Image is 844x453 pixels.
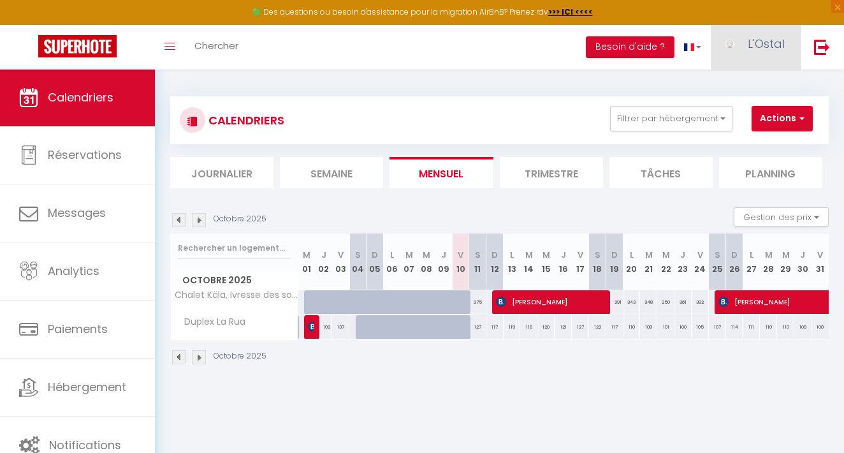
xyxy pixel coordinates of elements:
[692,315,709,339] div: 105
[48,379,126,395] span: Hébergement
[321,249,326,261] abbr: J
[280,157,383,188] li: Semaine
[662,249,670,261] abbr: M
[595,249,600,261] abbr: S
[173,290,300,300] span: Chalet Käla, Ivresse des sommets
[586,36,674,58] button: Besoin d'aide ?
[355,249,361,261] abbr: S
[48,321,108,337] span: Paiements
[640,234,657,290] th: 21
[555,315,572,339] div: 121
[811,315,829,339] div: 108
[173,315,249,329] span: Duplex La Rua
[338,249,344,261] abbr: V
[38,35,117,57] img: Super Booking
[657,290,674,314] div: 350
[555,234,572,290] th: 16
[630,249,634,261] abbr: L
[332,315,349,339] div: 137
[178,237,291,260] input: Rechercher un logement...
[692,234,709,290] th: 24
[674,290,692,314] div: 361
[303,249,310,261] abbr: M
[743,234,760,290] th: 27
[372,249,378,261] abbr: D
[171,271,298,290] span: Octobre 2025
[469,234,486,290] th: 11
[623,234,641,290] th: 20
[606,315,623,339] div: 117
[794,234,811,290] th: 30
[760,315,777,339] div: 110
[548,6,593,17] strong: >>> ICI <<<<
[750,249,753,261] abbr: L
[606,290,623,314] div: 391
[537,315,555,339] div: 120
[719,157,822,188] li: Planning
[777,315,794,339] div: 110
[510,249,514,261] abbr: L
[726,315,743,339] div: 114
[520,315,537,339] div: 118
[697,249,703,261] abbr: V
[48,205,106,221] span: Messages
[520,234,537,290] th: 14
[572,315,589,339] div: 127
[711,25,801,70] a: ... L'Ostal
[752,106,813,131] button: Actions
[674,234,692,290] th: 23
[726,234,743,290] th: 26
[537,234,555,290] th: 15
[214,213,266,225] p: Octobre 2025
[525,249,533,261] abbr: M
[645,249,653,261] abbr: M
[401,234,418,290] th: 07
[692,290,709,314] div: 382
[389,157,493,188] li: Mensuel
[578,249,583,261] abbr: V
[49,437,121,453] span: Notifications
[800,249,805,261] abbr: J
[611,249,618,261] abbr: D
[561,249,566,261] abbr: J
[765,249,773,261] abbr: M
[674,315,692,339] div: 100
[743,315,760,339] div: 111
[435,234,452,290] th: 09
[709,234,726,290] th: 25
[794,315,811,339] div: 109
[332,234,349,290] th: 03
[458,249,463,261] abbr: V
[486,315,504,339] div: 117
[782,249,790,261] abbr: M
[384,234,401,290] th: 06
[205,106,284,135] h3: CALENDRIERS
[214,350,266,362] p: Octobre 2025
[777,234,794,290] th: 29
[715,249,720,261] abbr: S
[504,234,521,290] th: 13
[657,315,674,339] div: 101
[315,234,332,290] th: 02
[811,234,829,290] th: 31
[48,263,99,279] span: Analytics
[589,315,606,339] div: 123
[640,290,657,314] div: 348
[500,157,603,188] li: Trimestre
[48,147,122,163] span: Réservations
[760,234,777,290] th: 28
[623,290,641,314] div: 343
[349,234,367,290] th: 04
[817,249,823,261] abbr: V
[680,249,685,261] abbr: J
[48,89,113,105] span: Calendriers
[748,36,785,52] span: L'Ostal
[657,234,674,290] th: 22
[709,315,726,339] div: 107
[731,249,738,261] abbr: D
[610,106,732,131] button: Filtrer par hébergement
[405,249,413,261] abbr: M
[486,234,504,290] th: 12
[298,234,316,290] th: 01
[609,157,713,188] li: Tâches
